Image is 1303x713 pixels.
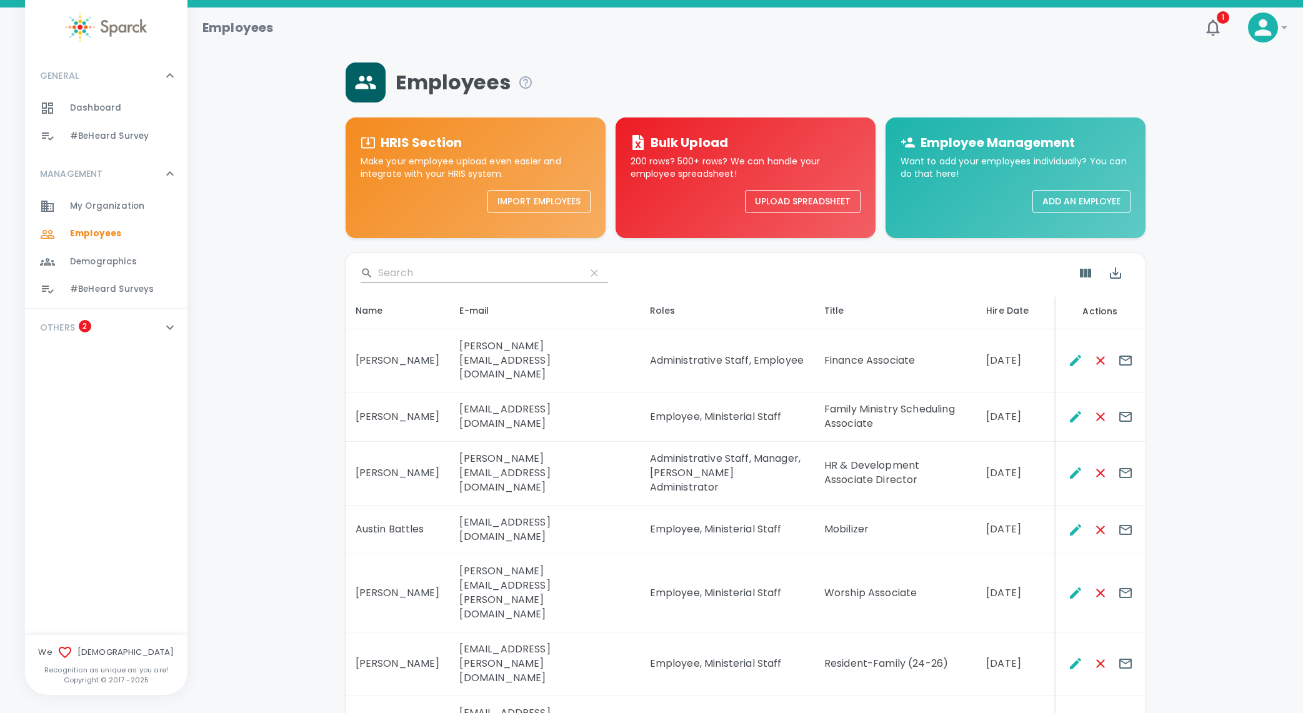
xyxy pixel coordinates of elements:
[1088,517,1113,542] button: Remove Employee
[814,632,976,696] td: Resident-Family (24-26)
[1088,461,1113,486] button: Remove Employee
[650,303,804,318] div: Roles
[814,554,976,632] td: Worship Associate
[25,665,187,675] p: Recognition as unique as you are!
[66,12,147,42] img: Sparck logo
[1101,258,1131,288] button: Export
[1063,404,1088,429] button: Edit
[1088,348,1113,373] button: Remove Employee
[1113,651,1138,676] button: Send E-mails
[986,303,1045,318] div: Hire Date
[1063,348,1088,373] button: Edit
[745,190,861,213] button: Upload Spreadsheet
[640,392,814,442] td: Employee, Ministerial Staff
[976,329,1055,393] td: [DATE]
[1088,404,1113,429] button: Remove Employee
[640,442,814,506] td: Administrative Staff, Manager, [PERSON_NAME] Administrator
[1113,461,1138,486] button: Send E-mails
[346,392,450,442] td: [PERSON_NAME]
[361,155,591,180] p: Make your employee upload even easier and integrate with your HRIS system.
[1032,190,1131,213] button: Add an Employee
[25,155,187,192] div: MANAGEMENT
[487,190,591,213] button: Import Employees
[70,102,121,114] span: Dashboard
[449,392,639,442] td: [EMAIL_ADDRESS][DOMAIN_NAME]
[651,132,729,152] h6: Bulk Upload
[25,192,187,309] div: MANAGEMENT
[449,329,639,393] td: [PERSON_NAME][EMAIL_ADDRESS][DOMAIN_NAME]
[202,17,273,37] h1: Employees
[40,167,103,180] p: MANAGEMENT
[976,442,1055,506] td: [DATE]
[1063,461,1088,486] button: Edit
[70,283,154,296] span: #BeHeard Surveys
[1113,348,1138,373] button: Send E-mails
[70,130,149,142] span: #BeHeard Survey
[976,506,1055,555] td: [DATE]
[1071,258,1101,288] button: Show Columns
[1217,11,1229,24] span: 1
[25,12,187,42] a: Sparck logo
[346,442,450,506] td: [PERSON_NAME]
[814,442,976,506] td: HR & Development Associate Director
[361,267,373,279] svg: Search
[25,192,187,220] a: My Organization
[640,632,814,696] td: Employee, Ministerial Staff
[449,632,639,696] td: [EMAIL_ADDRESS][PERSON_NAME][DOMAIN_NAME]
[976,392,1055,442] td: [DATE]
[921,132,1076,152] h6: Employee Management
[70,256,137,268] span: Demographics
[25,276,187,303] a: #BeHeard Surveys
[1063,517,1088,542] button: Edit
[25,645,187,660] span: We [DEMOGRAPHIC_DATA]
[814,329,976,393] td: Finance Associate
[25,57,187,94] div: GENERAL
[346,554,450,632] td: [PERSON_NAME]
[25,220,187,247] a: Employees
[25,122,187,150] a: #BeHeard Survey
[640,506,814,555] td: Employee, Ministerial Staff
[1113,404,1138,429] button: Send E-mails
[449,442,639,506] td: [PERSON_NAME][EMAIL_ADDRESS][DOMAIN_NAME]
[824,303,966,318] div: Title
[25,94,187,122] a: Dashboard
[346,506,450,555] td: Austin Battles
[396,70,533,95] span: Employees
[25,94,187,155] div: GENERAL
[814,392,976,442] td: Family Ministry Scheduling Associate
[1063,581,1088,606] button: Edit
[640,329,814,393] td: Administrative Staff, Employee
[449,506,639,555] td: [EMAIL_ADDRESS][DOMAIN_NAME]
[976,554,1055,632] td: [DATE]
[346,329,450,393] td: [PERSON_NAME]
[631,155,861,180] p: 200 rows? 500+ rows? We can handle your employee spreadsheet!
[356,303,440,318] div: Name
[814,506,976,555] td: Mobilizer
[449,554,639,632] td: [PERSON_NAME][EMAIL_ADDRESS][PERSON_NAME][DOMAIN_NAME]
[378,263,576,283] input: Search
[976,632,1055,696] td: [DATE]
[640,554,814,632] td: Employee, Ministerial Staff
[1063,651,1088,676] button: Edit
[1198,12,1228,42] button: 1
[70,200,144,212] span: My Organization
[70,227,121,240] span: Employees
[381,132,462,152] h6: HRIS Section
[1088,651,1113,676] button: Remove Employee
[1088,581,1113,606] button: Remove Employee
[459,303,629,318] div: E-mail
[25,675,187,685] p: Copyright © 2017 - 2025
[1113,581,1138,606] button: Send E-mails
[40,69,79,82] p: GENERAL
[25,309,187,346] div: OTHERS2
[40,321,75,334] p: OTHERS
[25,248,187,276] a: Demographics
[346,632,450,696] td: [PERSON_NAME]
[79,320,91,332] span: 2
